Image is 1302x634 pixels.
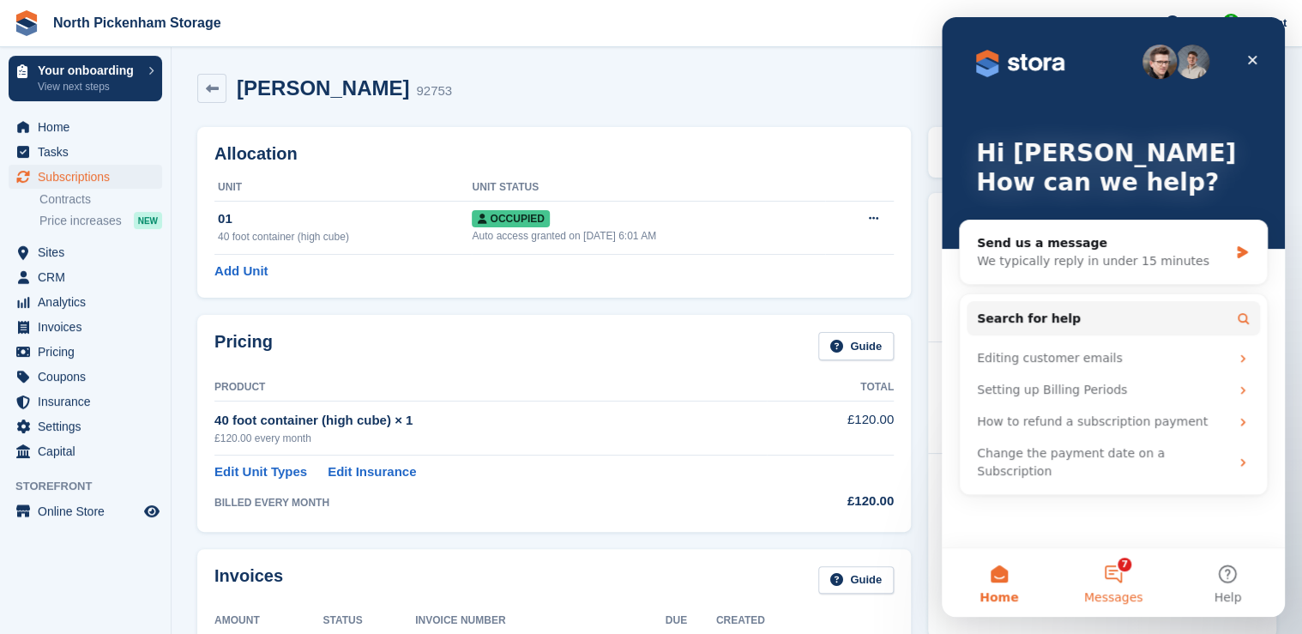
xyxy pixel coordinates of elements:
a: Your onboarding View next steps [9,56,162,101]
span: Invoices [38,315,141,339]
a: Add Unit [214,262,268,281]
h2: Invoices [214,566,283,595]
a: menu [9,315,162,339]
span: Tasks [38,140,141,164]
span: Sites [38,240,141,264]
td: £120.00 [767,401,894,455]
th: Unit Status [472,174,824,202]
a: menu [9,140,162,164]
span: Analytics [38,290,141,314]
div: £120.00 [767,492,894,511]
a: North Pickenham Storage [46,9,228,37]
div: 01 [218,209,472,229]
h2: [PERSON_NAME] [237,76,409,100]
span: Insurance [38,389,141,414]
a: menu [9,340,162,364]
a: menu [9,265,162,289]
a: Price increases NEW [39,211,162,230]
span: Home [38,115,141,139]
a: Guide [818,332,894,360]
span: Online Store [38,499,141,523]
a: menu [9,115,162,139]
div: £120.00 every month [214,431,767,446]
span: Subscriptions [38,165,141,189]
a: menu [9,240,162,264]
a: Preview store [142,501,162,522]
div: BILLED EVERY MONTH [214,495,767,510]
span: Create [1098,14,1132,31]
p: Your onboarding [38,64,140,76]
a: menu [9,389,162,414]
a: Edit Unit Types [214,462,307,482]
span: CRM [38,265,141,289]
a: Edit Insurance [328,462,416,482]
th: Product [214,374,767,402]
a: menu [9,365,162,389]
a: menu [9,414,162,438]
div: NEW [134,212,162,229]
div: 92753 [416,82,452,101]
a: menu [9,439,162,463]
span: Help [1183,14,1207,31]
span: Pricing [38,340,141,364]
img: stora-icon-8386f47178a22dfd0bd8f6a31ec36ba5ce8667c1dd55bd0f319d3a0aa187defe.svg [14,10,39,36]
a: menu [9,290,162,314]
span: Storefront [15,478,171,495]
span: Price increases [39,213,122,229]
iframe: Intercom live chat [942,17,1285,617]
span: Account [1242,15,1287,32]
span: Capital [38,439,141,463]
th: Total [767,374,894,402]
h2: Allocation [214,144,894,164]
span: Coupons [38,365,141,389]
div: Auto access granted on [DATE] 6:01 AM [472,228,824,244]
span: Settings [38,414,141,438]
a: Contracts [39,191,162,208]
div: 40 foot container (high cube) [218,229,472,245]
p: View next steps [38,79,140,94]
div: 40 foot container (high cube) × 1 [214,411,767,431]
span: Occupied [472,210,549,227]
th: Unit [214,174,472,202]
a: menu [9,165,162,189]
a: Guide [818,566,894,595]
img: Chris Gulliver [1222,14,1239,31]
a: menu [9,499,162,523]
h2: Pricing [214,332,273,360]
